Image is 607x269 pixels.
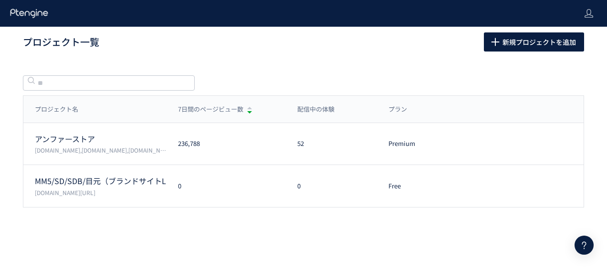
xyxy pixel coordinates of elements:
div: Free [377,182,441,191]
span: 新規プロジェクトを追加 [502,32,576,52]
div: Premium [377,139,441,148]
button: 新規プロジェクトを追加 [484,32,584,52]
span: プラン [388,105,407,114]
div: 52 [286,139,377,148]
div: 236,788 [167,139,286,148]
span: プロジェクト名 [35,105,78,114]
p: アンファーストア [35,134,167,145]
span: 7日間のページビュー数 [178,105,243,114]
p: MM5/SD/SDB/目元（ブランドサイトLP/広告LP） [35,176,167,186]
div: 0 [286,182,377,191]
h1: プロジェクト一覧 [23,35,463,49]
span: 配信中の体験 [297,105,335,114]
p: scalp-d.angfa-store.jp/ [35,188,167,197]
p: permuta.jp,femtur.jp,angfa-store.jp,shopping.geocities.jp [35,146,167,154]
div: 0 [167,182,286,191]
